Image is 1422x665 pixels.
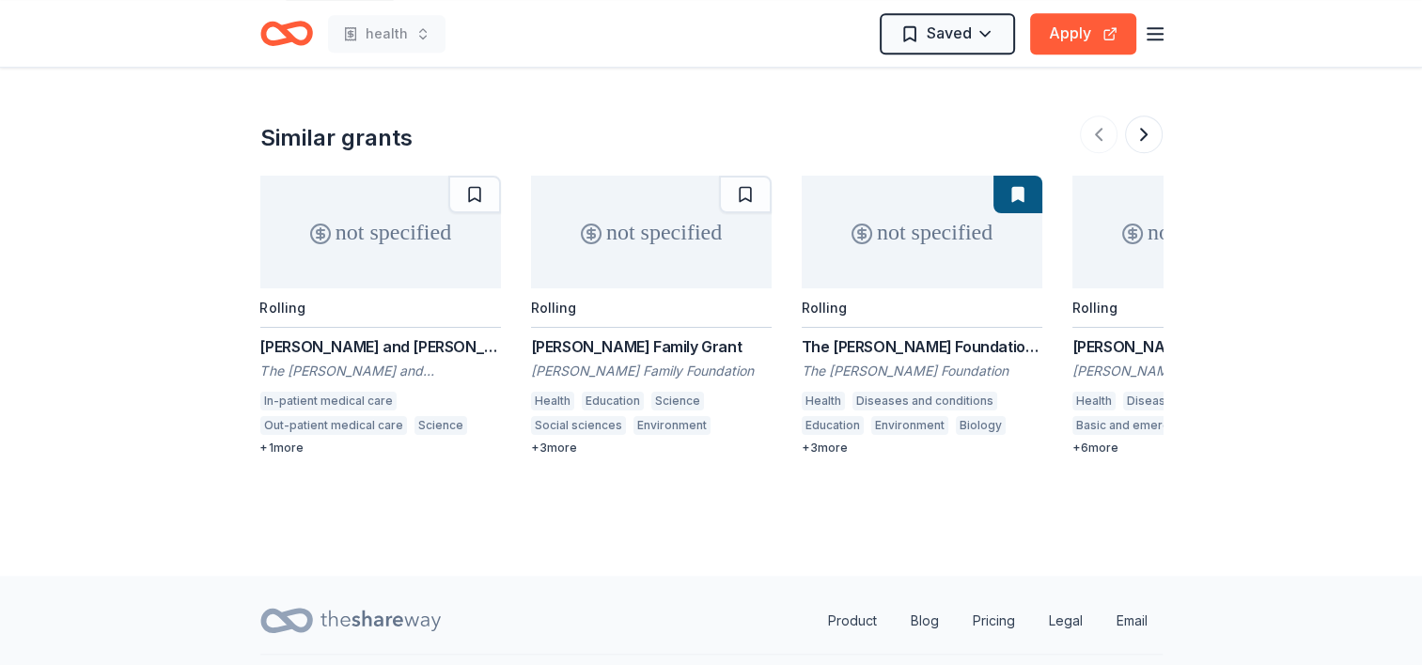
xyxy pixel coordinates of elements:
div: Education [802,416,864,435]
div: [PERSON_NAME] [PERSON_NAME] [1072,335,1313,358]
a: not specifiedRolling[PERSON_NAME] and [PERSON_NAME] Foundation GrantThe [PERSON_NAME] and [PERSON... [260,176,501,456]
a: not specifiedRollingThe [PERSON_NAME] Foundation GrantThe [PERSON_NAME] FoundationHealthDiseases ... [802,176,1042,456]
div: Education [582,392,644,410]
div: + 3 more [802,441,1042,456]
div: Environment [633,416,711,435]
a: Home [260,11,313,55]
div: Diseases and conditions [852,392,997,410]
div: Rolling [802,300,847,316]
div: [PERSON_NAME] and [PERSON_NAME] Foundation Grant [260,335,501,358]
div: Similar grants [260,123,413,153]
div: The [PERSON_NAME] Foundation Grant [802,335,1042,358]
div: Rolling [260,300,305,316]
div: not specified [260,176,501,288]
div: Rolling [1072,300,1117,316]
div: [PERSON_NAME] Family Grant [531,335,772,358]
div: Science [651,392,704,410]
div: Science [414,416,467,435]
a: Email [1102,602,1163,640]
div: Diseases and conditions [1123,392,1268,410]
a: not specifiedRolling[PERSON_NAME] Family Grant[PERSON_NAME] Family FoundationHealthEducationScien... [531,176,772,456]
div: Health [802,392,845,410]
button: health [328,15,445,53]
span: health [366,23,408,45]
div: [PERSON_NAME] Family Foundation [531,362,772,380]
div: Health [1072,392,1116,410]
div: + 3 more [531,441,772,456]
div: Basic and emergency aid [1072,416,1221,435]
button: Apply [1030,13,1136,54]
a: Blog [896,602,954,640]
a: Legal [1034,602,1098,640]
a: not specifiedRolling[PERSON_NAME] [PERSON_NAME][PERSON_NAME] FoundationHealthDiseases and conditi... [1072,176,1313,456]
a: Pricing [958,602,1030,640]
div: The [PERSON_NAME] Foundation [802,362,1042,380]
div: Biology [956,416,1006,435]
div: [PERSON_NAME] Foundation [1072,362,1313,380]
div: Social sciences [531,416,626,435]
button: Saved [880,13,1015,54]
div: + 6 more [1072,441,1313,456]
div: not specified [802,176,1042,288]
div: The [PERSON_NAME] and [PERSON_NAME] Foundation [260,362,501,380]
div: Rolling [531,300,576,316]
span: Saved [927,21,972,45]
div: + 1 more [260,441,501,456]
a: Product [813,602,892,640]
div: Health [531,392,574,410]
div: not specified [531,176,772,288]
nav: quick links [813,602,1163,640]
div: In-patient medical care [260,392,397,410]
div: not specified [1072,176,1313,288]
div: Out-patient medical care [260,416,407,435]
div: Environment [871,416,948,435]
